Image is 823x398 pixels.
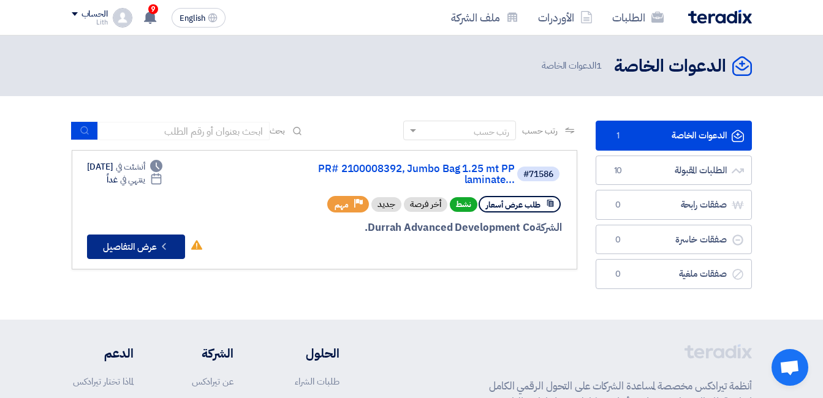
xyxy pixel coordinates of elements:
[87,160,163,173] div: [DATE]
[180,14,205,23] span: English
[611,199,626,211] span: 0
[107,173,162,186] div: غداً
[270,344,339,362] li: الحلول
[611,165,626,177] span: 10
[192,375,233,388] a: عن تيرادكس
[611,268,626,280] span: 0
[270,163,515,186] a: PR# 2100008392, Jumbo Bag 1.25 mt PP laminate...
[772,349,808,386] div: Open chat
[596,121,752,151] a: الدعوات الخاصة1
[596,59,602,72] span: 1
[523,170,553,179] div: #71586
[528,3,602,32] a: الأوردرات
[474,126,509,138] div: رتب حسب
[267,220,562,236] div: Durrah Advanced Development Co.
[404,197,447,212] div: أخر فرصة
[371,197,401,212] div: جديد
[148,4,158,14] span: 9
[72,19,108,26] div: Lith
[72,344,134,362] li: الدعم
[116,160,145,173] span: أنشئت في
[522,124,557,137] span: رتب حسب
[170,344,233,362] li: الشركة
[536,220,562,235] span: الشركة
[486,199,540,211] span: طلب عرض أسعار
[82,9,108,20] div: الحساب
[542,59,604,73] span: الدعوات الخاصة
[596,190,752,220] a: صفقات رابحة0
[87,235,185,259] button: عرض التفاصيل
[270,124,286,137] span: بحث
[450,197,477,212] span: نشط
[596,225,752,255] a: صفقات خاسرة0
[98,122,270,140] input: ابحث بعنوان أو رقم الطلب
[441,3,528,32] a: ملف الشركة
[596,259,752,289] a: صفقات ملغية0
[295,375,339,388] a: طلبات الشراء
[172,8,226,28] button: English
[688,10,752,24] img: Teradix logo
[611,130,626,142] span: 1
[335,199,349,211] span: مهم
[611,234,626,246] span: 0
[120,173,145,186] span: ينتهي في
[596,156,752,186] a: الطلبات المقبولة10
[73,375,134,388] a: لماذا تختار تيرادكس
[602,3,673,32] a: الطلبات
[614,54,726,78] h2: الدعوات الخاصة
[113,8,132,28] img: profile_test.png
